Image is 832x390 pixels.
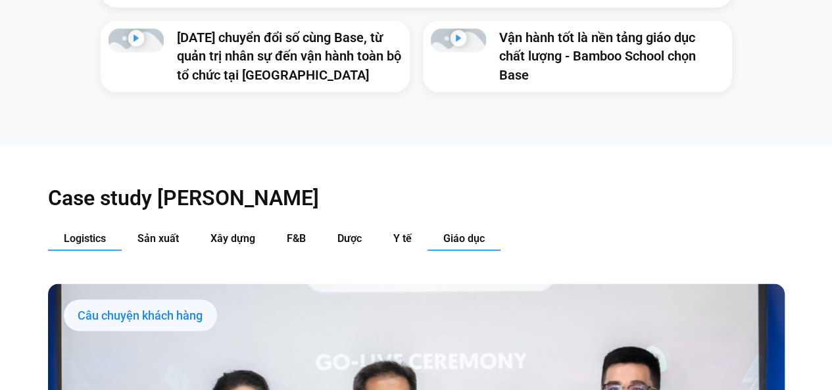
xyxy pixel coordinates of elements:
span: Logistics [64,232,106,244]
div: Phát video [128,30,144,51]
span: Xây dựng [210,232,255,244]
span: Sản xuất [137,232,179,244]
div: Câu chuyện khách hàng [64,299,217,331]
h2: Case study [PERSON_NAME] [48,184,785,210]
a: Vận hành tốt là nền tảng giáo dục chất lượng - Bamboo School chọn Base [499,30,696,82]
span: Y tế [393,232,412,244]
a: [DATE] chuyển đổi số cùng Base, từ quản trị nhân sự đến vận hành toàn bộ tổ chức tại [GEOGRAPHIC_... [177,30,401,82]
span: Giáo dục [443,232,485,244]
div: Phát video [450,30,466,51]
span: Dược [337,232,362,244]
span: F&B [287,232,306,244]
